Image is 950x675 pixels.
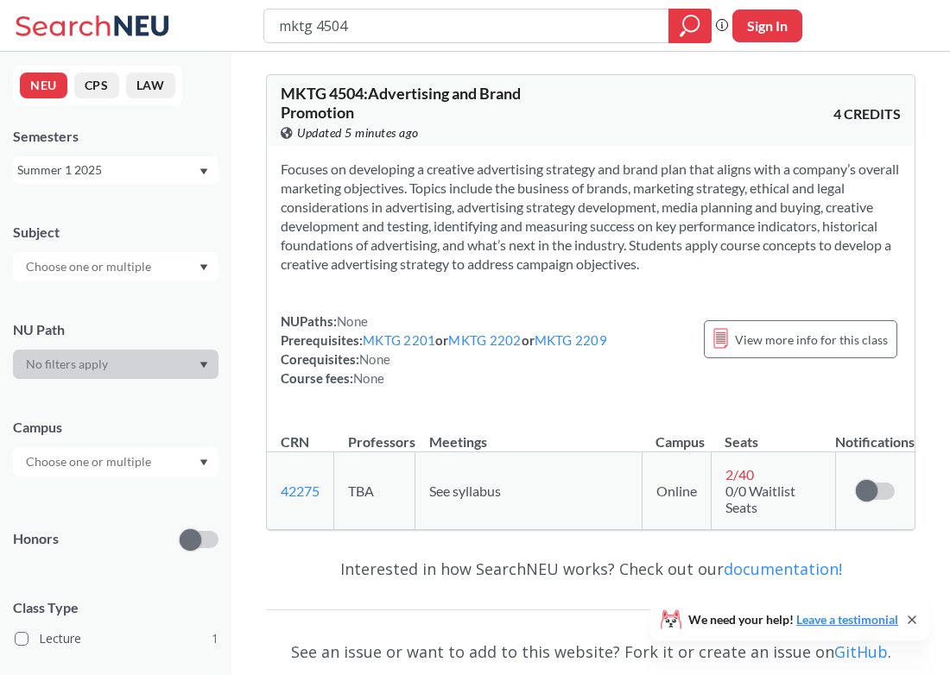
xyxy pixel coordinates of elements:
a: MKTG 2209 [535,332,607,348]
section: Focuses on developing a creative advertising strategy and brand plan that aligns with a company’s... [281,160,901,274]
input: Class, professor, course number, "phrase" [277,11,656,41]
div: CRN [281,432,309,451]
a: documentation! [724,558,842,579]
div: Dropdown arrow [13,447,218,476]
div: Dropdown arrow [13,252,218,281]
span: 4 CREDITS [833,104,901,123]
span: 1 [212,629,218,648]
span: Updated 5 minutes ago [297,123,419,142]
input: Choose one or multiple [17,451,162,472]
span: 0/0 Waitlist Seats [725,483,795,515]
div: Interested in how SearchNEU works? Check out our [266,544,915,594]
th: Notifications [835,415,915,452]
button: CPS [74,73,119,98]
button: LAW [126,73,175,98]
button: Sign In [732,9,802,42]
input: Choose one or multiple [17,256,162,277]
span: View more info for this class [735,329,888,350]
th: Meetings [415,415,643,452]
div: Campus [13,418,218,437]
div: Subject [13,223,218,242]
label: Lecture [15,628,218,650]
div: magnifying glass [668,9,712,43]
svg: Dropdown arrow [199,459,208,466]
svg: Dropdown arrow [199,264,208,271]
span: We need your help! [688,614,898,626]
div: Summer 1 2025 [17,161,198,180]
svg: Dropdown arrow [199,362,208,369]
a: MKTG 2201 [363,332,435,348]
span: None [353,370,384,386]
td: TBA [334,452,415,530]
div: NUPaths: Prerequisites: or or Corequisites: Course fees: [281,312,607,388]
div: NU Path [13,320,218,339]
div: Semesters [13,127,218,146]
th: Seats [711,415,835,452]
svg: magnifying glass [680,14,700,38]
td: Online [642,452,711,530]
span: MKTG 4504 : Advertising and Brand Promotion [281,84,521,122]
svg: Dropdown arrow [199,168,208,175]
span: None [359,351,390,367]
th: Professors [334,415,415,452]
div: Dropdown arrow [13,350,218,379]
a: MKTG 2202 [448,332,521,348]
div: Summer 1 2025Dropdown arrow [13,156,218,184]
a: GitHub [834,641,888,662]
span: None [337,313,368,329]
span: Class Type [13,598,218,617]
p: Honors [13,529,59,549]
span: 2 / 40 [725,466,754,483]
a: 42275 [281,483,320,499]
th: Campus [642,415,711,452]
a: Leave a testimonial [796,612,898,627]
button: NEU [20,73,67,98]
span: See syllabus [429,483,501,499]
